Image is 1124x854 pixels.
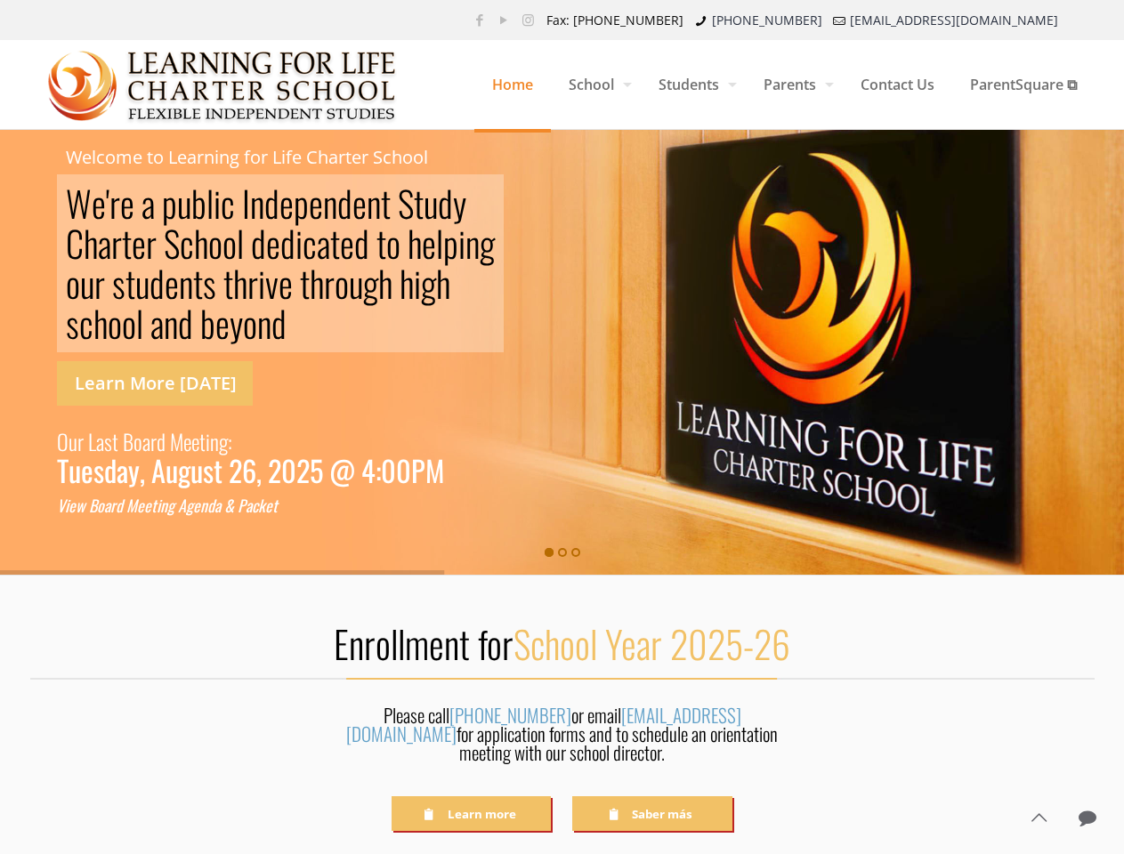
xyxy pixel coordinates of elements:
div: v [265,263,279,303]
div: h [310,263,324,303]
div: a [150,303,164,343]
a: Back to top icon [1020,799,1057,836]
div: e [183,423,191,459]
div: V [57,495,65,517]
div: e [120,183,134,223]
div: y [230,303,243,343]
div: s [104,423,112,459]
div: n [465,223,480,263]
div: c [303,223,317,263]
div: u [424,183,438,223]
div: h [400,263,414,303]
div: b [191,183,206,223]
div: a [96,423,104,459]
div: e [165,263,179,303]
div: r [111,223,122,263]
div: e [137,495,144,517]
div: u [190,459,203,481]
a: ParentSquare ⧉ [952,40,1095,129]
div: c [180,223,194,263]
div: r [110,495,116,517]
div: n [179,263,193,303]
div: t [381,183,391,223]
div: M [425,459,444,481]
div: W [66,183,92,223]
div: o [335,263,349,303]
div: , [256,459,262,481]
div: h [233,263,247,303]
div: 4 [361,459,376,481]
div: n [250,183,264,223]
div: i [65,495,69,517]
div: t [272,495,278,517]
div: 2 [268,459,281,481]
div: r [247,263,258,303]
div: u [349,263,363,303]
div: 0 [396,459,411,481]
div: P [238,495,246,517]
div: y [453,183,466,223]
div: i [295,223,303,263]
div: g [363,263,378,303]
div: l [237,223,244,263]
div: t [122,223,132,263]
a: School [551,40,641,129]
div: I [242,183,250,223]
div: e [309,183,323,223]
div: k [258,495,265,517]
div: o [122,303,136,343]
div: l [206,183,214,223]
span: ParentSquare ⧉ [952,58,1095,111]
div: t [112,423,118,459]
div: w [76,495,85,517]
div: 2 [229,459,242,481]
div: h [378,263,392,303]
div: e [352,183,367,223]
div: o [386,223,400,263]
div: n [164,303,178,343]
div: c [79,303,93,343]
div: c [221,183,235,223]
div: s [203,459,214,481]
div: n [160,495,167,517]
div: t [199,423,206,459]
div: d [251,223,266,263]
div: e [279,263,293,303]
div: 5 [310,459,323,481]
div: t [151,495,157,517]
div: d [271,303,287,343]
div: a [117,459,128,481]
div: u [80,263,94,303]
a: Home [474,40,551,129]
div: B [89,495,97,517]
div: p [443,223,458,263]
div: l [136,303,143,343]
a: Learn more [392,796,551,831]
rs-layer: Welcome to Learning for Life Charter School [66,148,428,167]
div: , [140,459,145,481]
div: d [178,303,193,343]
div: t [125,263,135,303]
a: View Board Meeting Agenda & Packet [57,495,278,517]
a: [EMAIL_ADDRESS][DOMAIN_NAME] [850,12,1058,28]
a: Learning for Life Charter School [48,40,398,129]
div: i [206,423,210,459]
div: d [264,183,279,223]
div: : [376,459,381,481]
div: e [340,223,354,263]
div: r [94,263,105,303]
div: h [436,263,450,303]
div: ' [106,183,109,223]
a: Instagram icon [519,11,538,28]
div: S [164,223,180,263]
div: h [408,223,422,263]
div: M [126,495,137,517]
div: e [132,223,146,263]
div: d [207,495,214,517]
div: o [222,223,237,263]
div: t [376,223,386,263]
div: e [266,223,280,263]
a: [EMAIL_ADDRESS][DOMAIN_NAME] [346,701,741,747]
div: e [422,223,436,263]
div: o [243,303,257,343]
